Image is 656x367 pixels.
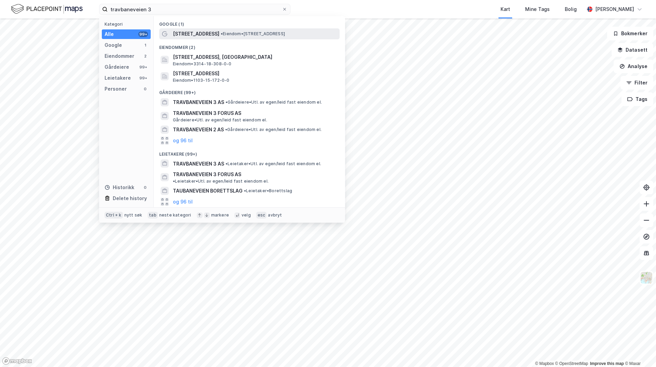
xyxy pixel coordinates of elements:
[225,100,322,105] span: Gårdeiere • Utl. av egen/leid fast eiendom el.
[173,98,224,106] span: TRAVBANEVEIEN 3 AS
[225,127,227,132] span: •
[173,78,230,83] span: Eiendom • 1103-15-172-0-0
[105,63,129,71] div: Gårdeiere
[555,361,588,366] a: OpenStreetMap
[225,161,321,167] span: Leietaker • Utl. av egen/leid fast eiendom el.
[105,212,123,219] div: Ctrl + k
[525,5,550,13] div: Mine Tags
[221,31,285,37] span: Eiendom • [STREET_ADDRESS]
[173,53,337,61] span: [STREET_ADDRESS], [GEOGRAPHIC_DATA]
[501,5,510,13] div: Kart
[159,212,191,218] div: neste kategori
[640,271,653,284] img: Z
[11,3,83,15] img: logo.f888ab2527a4732fd821a326f86c7f29.svg
[173,69,337,78] span: [STREET_ADDRESS]
[154,16,345,28] div: Google (1)
[148,212,158,219] div: tab
[108,4,282,14] input: Søk på adresse, matrikkel, gårdeiere, leietakere eller personer
[173,179,175,184] span: •
[221,31,223,36] span: •
[590,361,624,366] a: Improve this map
[105,74,131,82] div: Leietakere
[173,136,193,145] button: og 96 til
[105,183,134,192] div: Historikk
[614,60,653,73] button: Analyse
[105,41,122,49] div: Google
[124,212,142,218] div: nytt søk
[173,198,193,206] button: og 96 til
[154,84,345,97] div: Gårdeiere (99+)
[154,146,345,158] div: Leietakere (99+)
[113,194,147,202] div: Delete history
[142,42,148,48] div: 1
[622,334,656,367] iframe: Chat Widget
[535,361,554,366] a: Mapbox
[173,126,224,134] span: TRAVBANEVEIEN 2 AS
[244,188,246,193] span: •
[173,30,219,38] span: [STREET_ADDRESS]
[173,61,232,67] span: Eiendom • 3314-18-308-0-0
[105,22,151,27] div: Kategori
[173,187,243,195] span: TAUBANEVEIEN BORETTSLAG
[621,92,653,106] button: Tags
[268,212,282,218] div: avbryt
[620,76,653,90] button: Filter
[105,30,114,38] div: Alle
[211,212,229,218] div: markere
[256,212,267,219] div: esc
[173,160,224,168] span: TRAVBANEVEIEN 3 AS
[244,188,292,194] span: Leietaker • Borettslag
[225,127,322,132] span: Gårdeiere • Utl. av egen/leid fast eiendom el.
[595,5,634,13] div: [PERSON_NAME]
[173,117,267,123] span: Gårdeiere • Utl. av egen/leid fast eiendom el.
[622,334,656,367] div: Kontrollprogram for chat
[154,39,345,52] div: Eiendommer (2)
[173,179,269,184] span: Leietaker • Utl. av egen/leid fast eiendom el.
[225,100,228,105] span: •
[2,357,32,365] a: Mapbox homepage
[173,170,241,179] span: TRAVBANEVEIEN 3 FORUS AS
[173,109,337,117] span: TRAVBANEVEIEN 3 FORUS AS
[138,31,148,37] div: 99+
[142,185,148,190] div: 0
[225,161,228,166] span: •
[105,85,127,93] div: Personer
[138,64,148,70] div: 99+
[138,75,148,81] div: 99+
[242,212,251,218] div: velg
[565,5,577,13] div: Bolig
[612,43,653,57] button: Datasett
[105,52,134,60] div: Eiendommer
[607,27,653,40] button: Bokmerker
[142,53,148,59] div: 2
[142,86,148,92] div: 0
